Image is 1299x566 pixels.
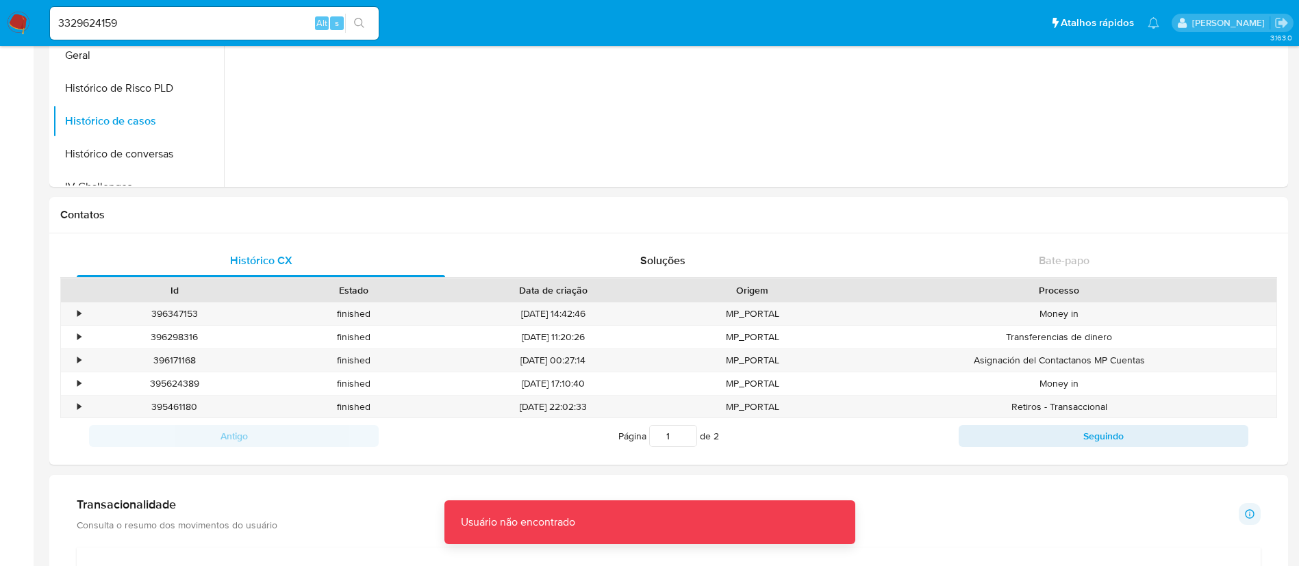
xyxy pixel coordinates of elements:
button: Geral [53,39,224,72]
div: Data de criação [453,283,653,297]
div: MP_PORTAL [663,303,842,325]
div: Retiros - Transaccional [842,396,1276,418]
span: s [335,16,339,29]
div: 395624389 [85,372,264,395]
input: Pesquise usuários ou casos... [50,14,379,32]
div: finished [264,396,444,418]
span: Soluções [640,253,685,268]
div: MP_PORTAL [663,349,842,372]
span: Atalhos rápidos [1061,16,1134,30]
div: Origem [672,283,833,297]
div: finished [264,349,444,372]
button: search-icon [345,14,373,33]
div: [DATE] 11:20:26 [444,326,663,348]
div: Money in [842,372,1276,395]
div: MP_PORTAL [663,372,842,395]
button: Histórico de casos [53,105,224,138]
div: Transferencias de dinero [842,326,1276,348]
a: Notificações [1148,17,1159,29]
div: Asignación del Contactanos MP Cuentas [842,349,1276,372]
div: finished [264,303,444,325]
span: Histórico CX [230,253,292,268]
button: Seguindo [959,425,1248,447]
div: 396171168 [85,349,264,372]
div: Money in [842,303,1276,325]
a: Sair [1274,16,1289,30]
span: 2 [714,429,719,443]
div: finished [264,326,444,348]
div: Processo [852,283,1267,297]
button: Histórico de conversas [53,138,224,170]
button: Histórico de Risco PLD [53,72,224,105]
div: • [77,354,81,367]
button: Antigo [89,425,379,447]
span: Bate-papo [1039,253,1089,268]
div: • [77,400,81,413]
div: MP_PORTAL [663,396,842,418]
div: 396298316 [85,326,264,348]
span: 3.163.0 [1270,32,1292,43]
div: Estado [274,283,434,297]
span: Alt [316,16,327,29]
h1: Contatos [60,208,1277,222]
div: [DATE] 22:02:33 [444,396,663,418]
p: Usuário não encontrado [444,500,592,544]
div: • [77,377,81,390]
div: finished [264,372,444,395]
div: [DATE] 00:27:14 [444,349,663,372]
button: IV Challenges [53,170,224,203]
div: Id [94,283,255,297]
div: 395461180 [85,396,264,418]
div: [DATE] 17:10:40 [444,372,663,395]
div: • [77,331,81,344]
div: MP_PORTAL [663,326,842,348]
span: Página de [618,425,719,447]
div: [DATE] 14:42:46 [444,303,663,325]
div: 396347153 [85,303,264,325]
p: adriano.brito@mercadolivre.com [1192,16,1270,29]
div: • [77,307,81,320]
